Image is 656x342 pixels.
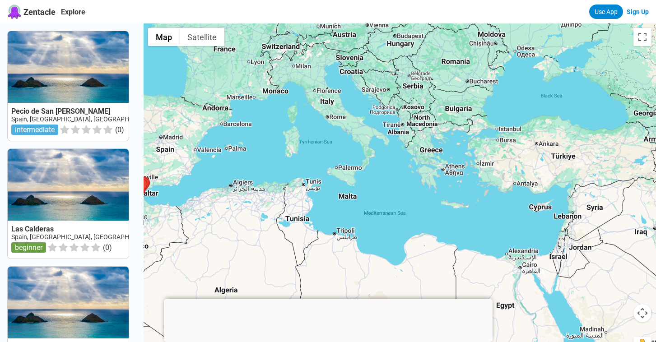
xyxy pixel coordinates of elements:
a: Explore [61,8,85,16]
iframe: Advertisement [164,299,493,340]
button: Show street map [148,28,180,46]
button: Show satellite imagery [180,28,224,46]
a: Zentacle logoZentacle [7,5,56,19]
a: Sign Up [627,8,649,15]
button: Map camera controls [633,304,651,322]
a: Spain, [GEOGRAPHIC_DATA], [GEOGRAPHIC_DATA] [11,233,154,240]
button: Toggle fullscreen view [633,28,651,46]
img: Zentacle logo [7,5,22,19]
a: Spain, [GEOGRAPHIC_DATA], [GEOGRAPHIC_DATA] [11,116,154,123]
span: Zentacle [23,7,56,17]
a: Use App [589,5,623,19]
